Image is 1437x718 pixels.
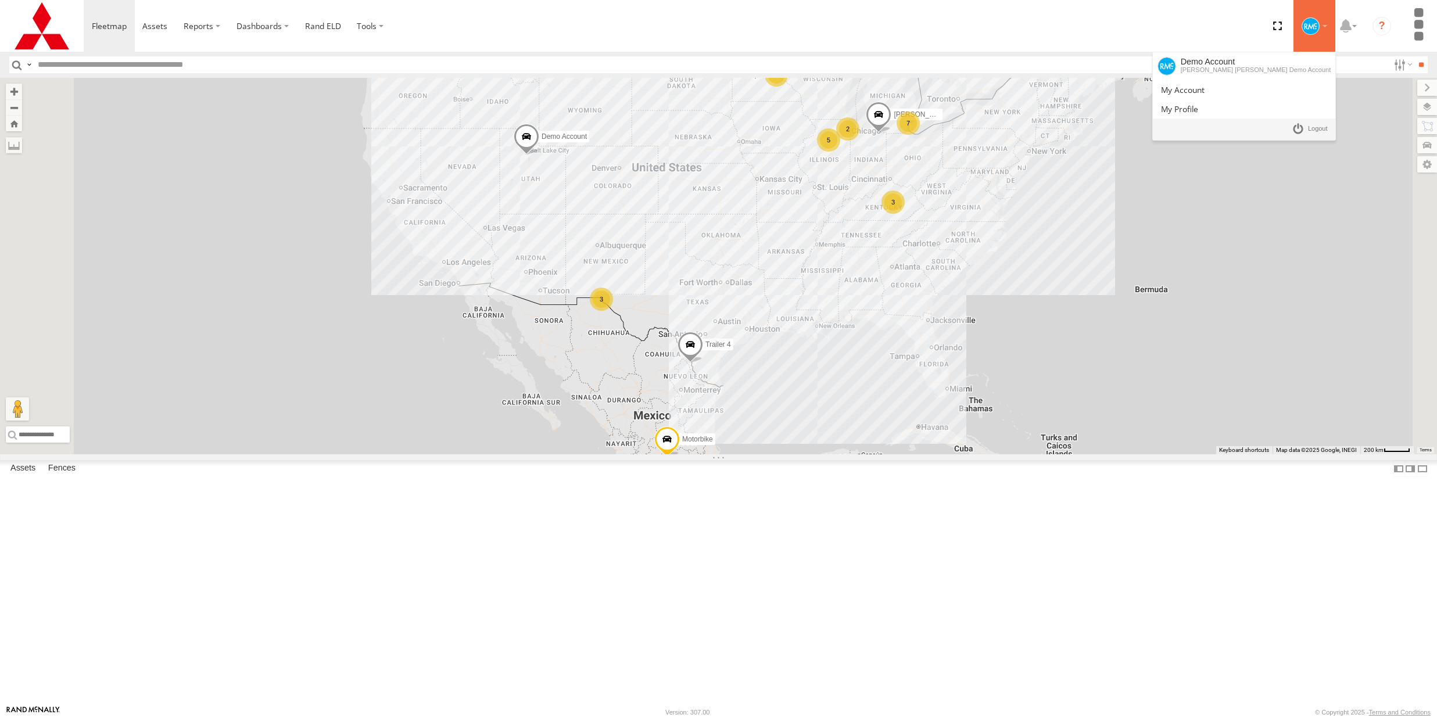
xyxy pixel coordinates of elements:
div: 3 [590,288,613,311]
span: Demo Account [542,132,587,141]
button: Zoom Home [6,116,22,131]
a: Terms (opens in new tab) [1420,448,1432,453]
div: 2 [836,117,859,141]
button: Zoom out [6,99,22,116]
button: Keyboard shortcuts [1219,446,1269,454]
a: Terms and Conditions [1369,709,1431,716]
label: Search Query [24,56,34,73]
div: © Copyright 2025 - [1315,709,1431,716]
button: Map scale: 200 km per 42 pixels [1360,446,1414,454]
img: mitsubishi.svg [12,2,72,49]
button: Zoom in [6,84,22,99]
label: Search Filter Options [1389,56,1414,73]
span: Motorbike [682,435,713,443]
div: [PERSON_NAME] [PERSON_NAME] Demo Account [1181,66,1331,73]
label: Assets [5,461,41,477]
label: Dock Summary Table to the Right [1404,460,1416,477]
div: 5 [817,128,840,152]
div: 3 [881,191,905,214]
span: [PERSON_NAME] Demo [894,110,972,119]
div: Demo Account [1298,17,1331,35]
span: Trailer 4 [705,340,731,349]
i: ? [1373,17,1391,35]
div: Version: 307.00 [665,709,709,716]
label: Fences [42,461,81,477]
button: Drag Pegman onto the map to open Street View [6,397,29,421]
label: Measure [6,137,22,153]
label: Hide Summary Table [1417,460,1428,477]
label: Map Settings [1417,156,1437,173]
span: 200 km [1364,447,1384,453]
a: Visit our Website [6,706,60,718]
div: 7 [897,112,920,135]
label: Dock Summary Table to the Left [1393,460,1404,477]
div: Demo Account [1181,57,1331,66]
span: Map data ©2025 Google, INEGI [1276,447,1357,453]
